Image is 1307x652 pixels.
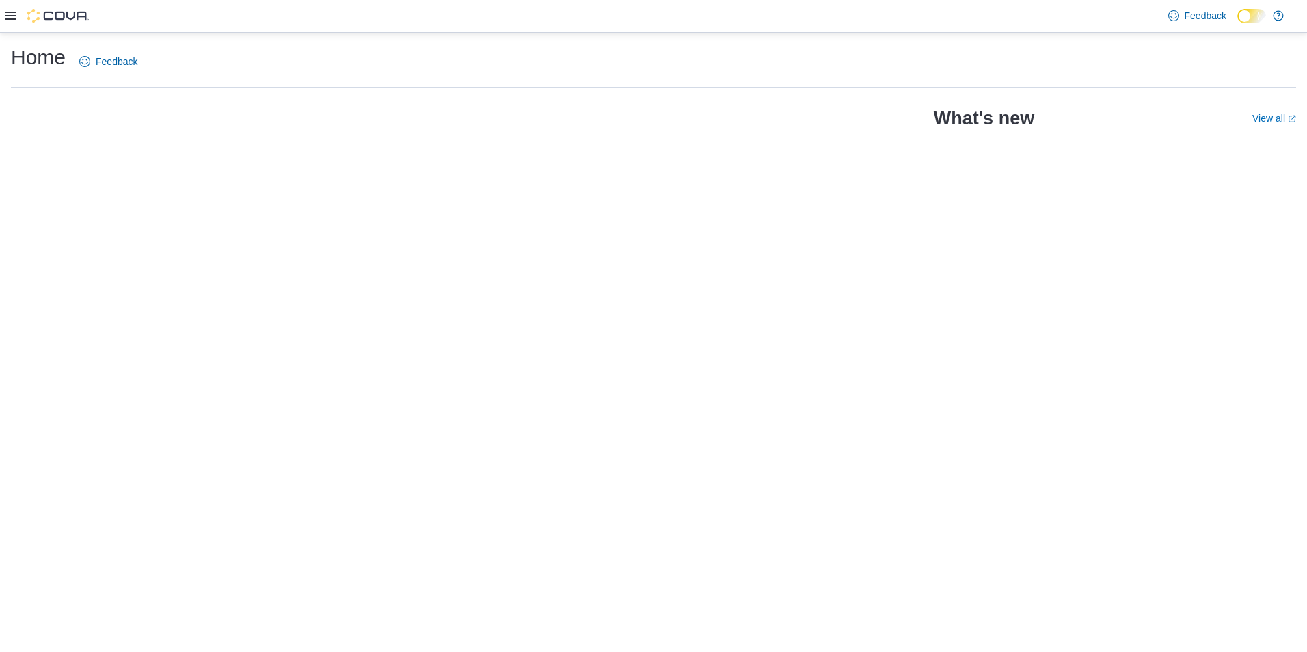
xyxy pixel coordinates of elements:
[934,107,1034,129] h2: What's new
[1237,23,1238,24] span: Dark Mode
[1163,2,1232,29] a: Feedback
[96,55,137,68] span: Feedback
[1237,9,1266,23] input: Dark Mode
[1288,115,1296,123] svg: External link
[1185,9,1226,23] span: Feedback
[74,48,143,75] a: Feedback
[1252,113,1296,124] a: View allExternal link
[11,44,66,71] h1: Home
[27,9,89,23] img: Cova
